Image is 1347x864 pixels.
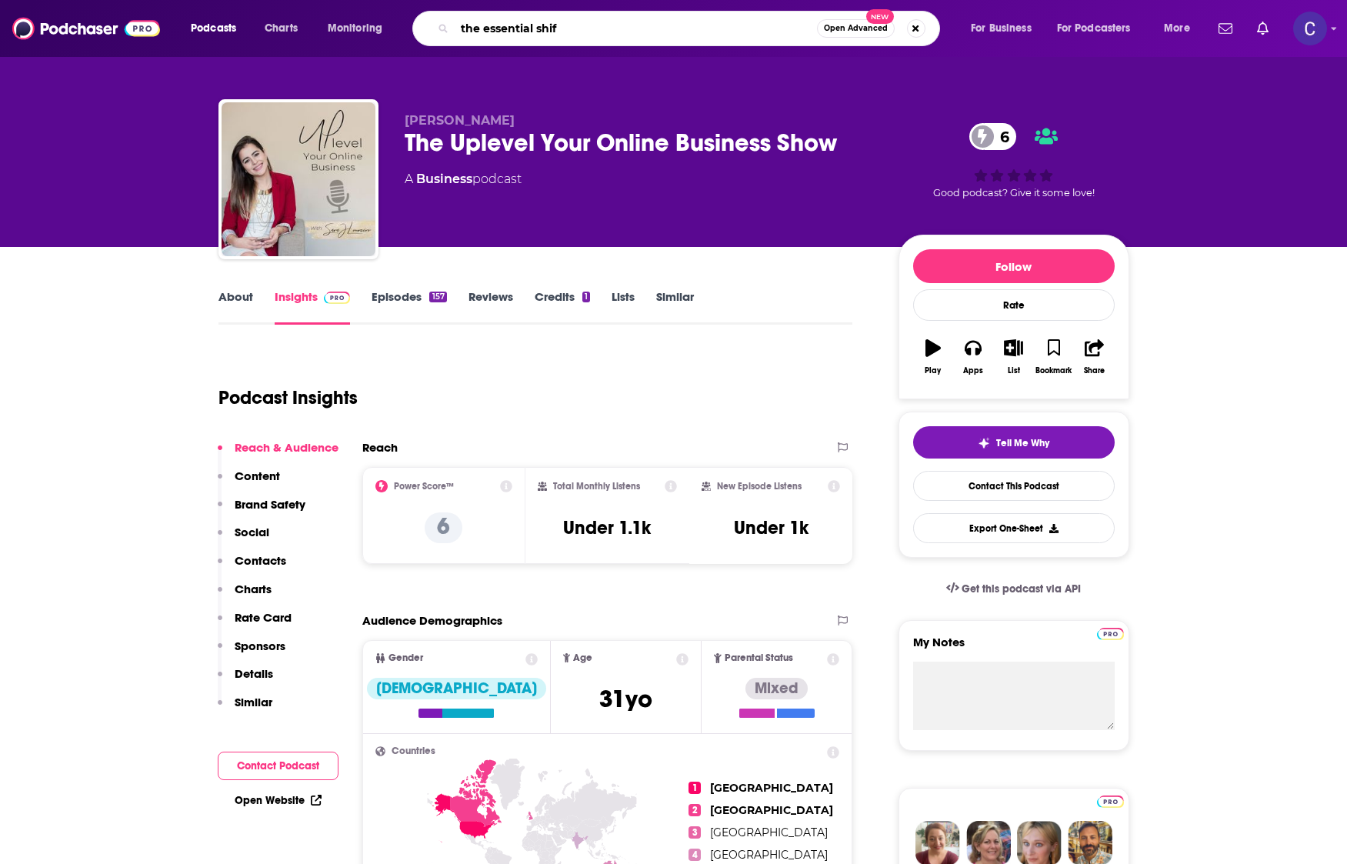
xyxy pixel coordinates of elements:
[218,666,273,695] button: Details
[235,497,305,512] p: Brand Safety
[218,497,305,525] button: Brand Safety
[235,440,338,455] p: Reach & Audience
[235,695,272,709] p: Similar
[612,289,635,325] a: Lists
[405,170,522,188] div: A podcast
[1097,625,1124,640] a: Pro website
[218,639,285,667] button: Sponsors
[392,746,435,756] span: Countries
[913,249,1115,283] button: Follow
[978,437,990,449] img: tell me why sparkle
[153,89,165,102] img: tab_keywords_by_traffic_grey.svg
[40,40,169,52] div: Domain: [DOMAIN_NAME]
[235,553,286,568] p: Contacts
[1293,12,1327,45] button: Show profile menu
[218,440,338,469] button: Reach & Audience
[963,366,983,375] div: Apps
[599,684,652,714] span: 31 yo
[191,18,236,39] span: Podcasts
[962,582,1081,595] span: Get this podcast via API
[235,794,322,807] a: Open Website
[405,113,515,128] span: [PERSON_NAME]
[656,289,694,325] a: Similar
[394,481,454,492] h2: Power Score™
[993,329,1033,385] button: List
[416,172,472,186] a: Business
[425,512,462,543] p: 6
[971,18,1032,39] span: For Business
[218,752,338,780] button: Contact Podcast
[933,187,1095,198] span: Good podcast? Give it some love!
[925,366,941,375] div: Play
[218,553,286,582] button: Contacts
[362,440,398,455] h2: Reach
[1097,796,1124,808] img: Podchaser Pro
[1251,15,1275,42] a: Show notifications dropdown
[218,525,269,553] button: Social
[429,292,446,302] div: 157
[1057,18,1131,39] span: For Podcasters
[218,289,253,325] a: About
[1074,329,1114,385] button: Share
[218,386,358,409] h1: Podcast Insights
[235,582,272,596] p: Charts
[1097,628,1124,640] img: Podchaser Pro
[689,804,701,816] span: 2
[960,16,1051,41] button: open menu
[985,123,1017,150] span: 6
[275,289,351,325] a: InsightsPodchaser Pro
[180,16,256,41] button: open menu
[866,9,894,24] span: New
[913,289,1115,321] div: Rate
[996,437,1049,449] span: Tell Me Why
[455,16,817,41] input: Search podcasts, credits, & more...
[255,16,307,41] a: Charts
[235,469,280,483] p: Content
[58,91,138,101] div: Domain Overview
[222,102,375,256] img: The Uplevel Your Online Business Show
[535,289,590,325] a: Credits1
[265,18,298,39] span: Charts
[1084,366,1105,375] div: Share
[170,91,259,101] div: Keywords by Traffic
[12,14,160,43] img: Podchaser - Follow, Share and Rate Podcasts
[235,525,269,539] p: Social
[25,25,37,37] img: logo_orange.svg
[710,826,828,839] span: [GEOGRAPHIC_DATA]
[817,19,895,38] button: Open AdvancedNew
[388,653,423,663] span: Gender
[717,481,802,492] h2: New Episode Listens
[913,426,1115,459] button: tell me why sparkleTell Me Why
[218,695,272,723] button: Similar
[710,803,833,817] span: [GEOGRAPHIC_DATA]
[734,516,809,539] h3: Under 1k
[710,781,833,795] span: [GEOGRAPHIC_DATA]
[563,516,651,539] h3: Under 1.1k
[934,570,1094,608] a: Get this podcast via API
[367,678,546,699] div: [DEMOGRAPHIC_DATA]
[427,11,955,46] div: Search podcasts, credits, & more...
[1293,12,1327,45] span: Logged in as publicityxxtina
[824,25,888,32] span: Open Advanced
[913,329,953,385] button: Play
[43,25,75,37] div: v 4.0.25
[1212,15,1239,42] a: Show notifications dropdown
[218,469,280,497] button: Content
[218,582,272,610] button: Charts
[317,16,402,41] button: open menu
[899,113,1129,208] div: 6Good podcast? Give it some love!
[913,471,1115,501] a: Contact This Podcast
[573,653,592,663] span: Age
[324,292,351,304] img: Podchaser Pro
[689,782,701,794] span: 1
[1153,16,1209,41] button: open menu
[553,481,640,492] h2: Total Monthly Listens
[710,848,828,862] span: [GEOGRAPHIC_DATA]
[328,18,382,39] span: Monitoring
[1164,18,1190,39] span: More
[372,289,446,325] a: Episodes157
[1293,12,1327,45] img: User Profile
[689,849,701,861] span: 4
